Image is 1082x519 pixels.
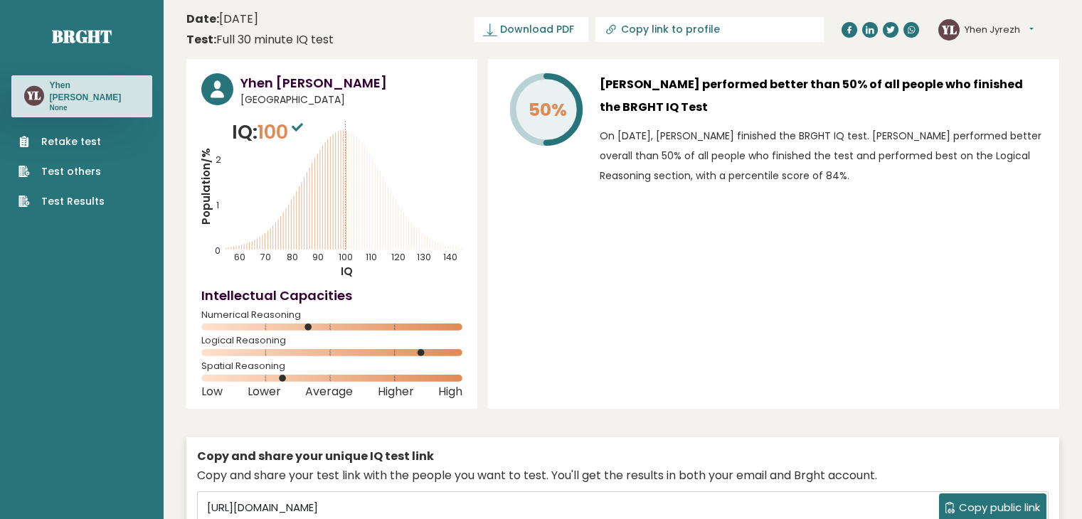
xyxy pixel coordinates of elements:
[438,389,462,395] span: High
[216,199,219,211] tspan: 1
[417,251,431,263] tspan: 130
[26,88,41,104] text: YL
[312,251,324,263] tspan: 90
[198,148,213,225] tspan: Population/%
[959,500,1040,516] span: Copy public link
[186,31,334,48] div: Full 30 minute IQ test
[186,31,216,48] b: Test:
[201,389,223,395] span: Low
[197,448,1049,465] div: Copy and share your unique IQ test link
[215,245,221,257] tspan: 0
[600,73,1044,119] h3: [PERSON_NAME] performed better than 50% of all people who finished the BRGHT IQ Test
[235,251,246,263] tspan: 60
[197,467,1049,484] div: Copy and share your test link with the people you want to test. You'll get the results in both yo...
[529,97,567,122] tspan: 50%
[339,251,353,263] tspan: 100
[240,73,462,92] h3: Yhen [PERSON_NAME]
[232,118,307,146] p: IQ:
[186,11,258,28] time: [DATE]
[287,251,298,263] tspan: 80
[443,251,457,263] tspan: 140
[474,17,588,42] a: Download PDF
[378,389,414,395] span: Higher
[49,80,139,103] h3: Yhen [PERSON_NAME]
[201,312,462,318] span: Numerical Reasoning
[305,389,353,395] span: Average
[52,25,112,48] a: Brght
[391,251,405,263] tspan: 120
[941,21,957,37] text: YL
[500,22,574,37] span: Download PDF
[260,251,271,263] tspan: 70
[18,134,105,149] a: Retake test
[201,338,462,343] span: Logical Reasoning
[186,11,219,27] b: Date:
[366,251,377,263] tspan: 110
[600,126,1044,186] p: On [DATE], [PERSON_NAME] finished the BRGHT IQ test. [PERSON_NAME] performed better overall than ...
[18,194,105,209] a: Test Results
[201,286,462,305] h4: Intellectual Capacities
[18,164,105,179] a: Test others
[258,119,307,145] span: 100
[201,363,462,369] span: Spatial Reasoning
[49,103,139,113] p: None
[248,389,281,395] span: Lower
[965,23,1034,37] button: Yhen Jyrezh
[341,264,353,279] tspan: IQ
[216,154,221,166] tspan: 2
[240,92,462,107] span: [GEOGRAPHIC_DATA]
